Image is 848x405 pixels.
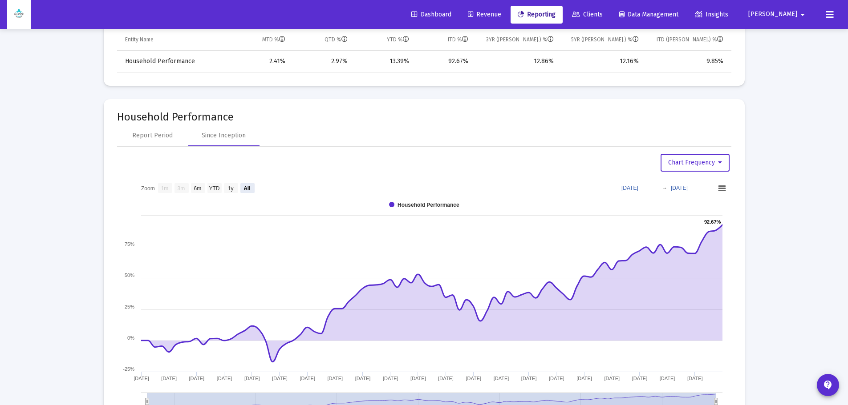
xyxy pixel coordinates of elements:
span: Reporting [518,11,556,18]
text: [DATE] [189,376,204,381]
text: [DATE] [410,376,426,381]
button: Chart Frequency [661,154,730,172]
text: [DATE] [659,376,675,381]
div: QTD % [325,36,348,43]
text: [DATE] [671,185,688,191]
div: 92.67% [422,57,468,66]
td: Household Performance [117,51,229,72]
mat-card-title: Household Performance [117,112,731,121]
div: 12.16% [566,57,639,66]
mat-icon: contact_support [823,380,833,390]
text: [DATE] [576,376,592,381]
td: Column 3YR (Ann.) % [475,29,560,51]
text: 50% [124,273,134,278]
text: [DATE] [355,376,370,381]
span: Dashboard [411,11,451,18]
td: Column ITD (Ann.) % [645,29,731,51]
text: 1y [227,185,233,191]
div: Data grid [117,29,731,72]
text: 6m [194,185,201,191]
text: 0% [127,335,134,341]
text: 75% [124,241,134,247]
text: [DATE] [134,376,149,381]
text: 25% [124,304,134,309]
text: YTD [209,185,219,191]
span: Data Management [619,11,678,18]
text: [DATE] [272,376,288,381]
a: Clients [565,6,610,24]
a: Dashboard [404,6,458,24]
td: Column Entity Name [117,29,229,51]
text: [DATE] [466,376,481,381]
span: Insights [695,11,728,18]
text: [DATE] [244,376,260,381]
div: 9.85% [651,57,723,66]
text: 3m [177,185,185,191]
text: [DATE] [382,376,398,381]
div: 3YR ([PERSON_NAME].) % [486,36,554,43]
text: [DATE] [327,376,343,381]
text: [DATE] [438,376,454,381]
td: Column YTD % [354,29,415,51]
text: Household Performance [398,202,459,208]
a: Reporting [511,6,563,24]
td: Column 5YR (Ann.) % [560,29,645,51]
text: -25% [123,366,134,372]
div: 13.39% [360,57,409,66]
text: [DATE] [632,376,647,381]
span: Revenue [468,11,501,18]
div: ITD ([PERSON_NAME].) % [657,36,723,43]
span: Clients [572,11,603,18]
div: 2.97% [298,57,348,66]
text: [DATE] [521,376,536,381]
text: [DATE] [549,376,564,381]
div: 12.86% [481,57,553,66]
text: 1m [161,185,168,191]
text: [DATE] [687,376,702,381]
div: Entity Name [125,36,154,43]
text: 92.67% [704,219,721,225]
td: Column MTD % [228,29,292,51]
div: YTD % [387,36,409,43]
span: [PERSON_NAME] [748,11,797,18]
div: Since Inception [202,131,246,140]
a: Data Management [612,6,686,24]
img: Dashboard [14,6,24,24]
text: [DATE] [161,376,177,381]
mat-icon: arrow_drop_down [797,6,808,24]
text: Zoom [141,185,155,191]
span: Chart Frequency [668,159,722,166]
div: 5YR ([PERSON_NAME].) % [571,36,639,43]
a: Insights [688,6,735,24]
div: 2.41% [235,57,285,66]
text: [DATE] [621,185,638,191]
div: MTD % [262,36,285,43]
text: → [662,185,667,191]
text: All [243,185,250,191]
td: Column QTD % [292,29,354,51]
div: ITD % [448,36,468,43]
text: [DATE] [493,376,509,381]
text: [DATE] [216,376,232,381]
button: [PERSON_NAME] [738,5,819,23]
td: Column ITD % [415,29,475,51]
div: Report Period [132,131,173,140]
text: [DATE] [300,376,315,381]
text: [DATE] [604,376,620,381]
a: Revenue [461,6,508,24]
